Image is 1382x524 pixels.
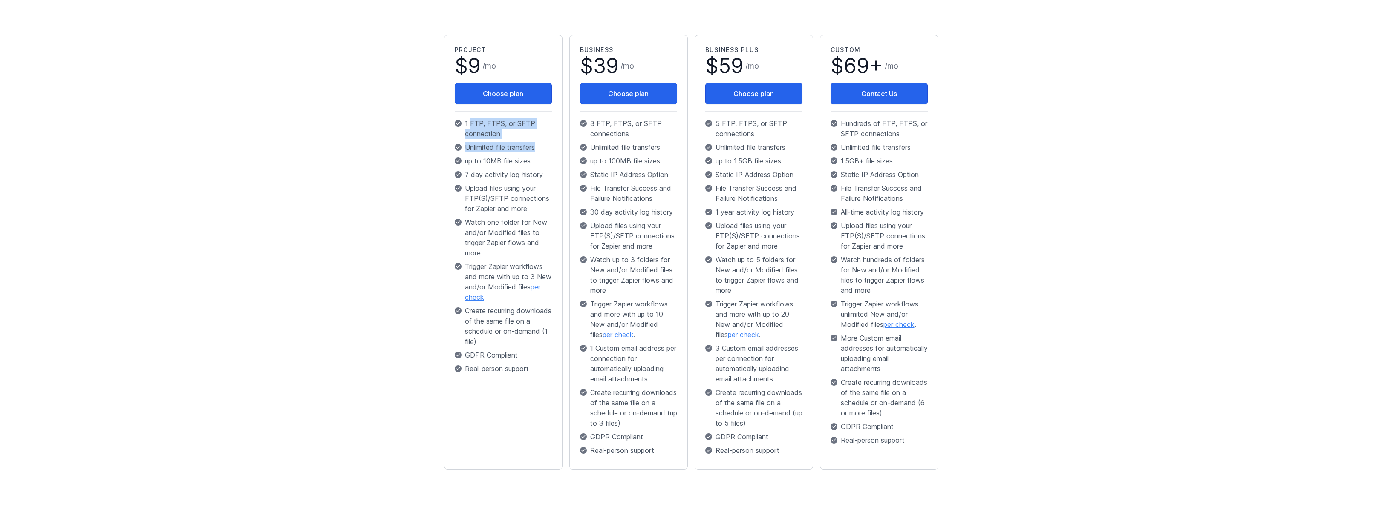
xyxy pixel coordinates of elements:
a: per check [465,283,540,301]
span: Trigger Zapier workflows and more with up to 3 New and/or Modified files . [465,261,552,302]
p: Unlimited file transfers [580,142,677,152]
p: GDPR Compliant [580,432,677,442]
span: Trigger Zapier workflows and more with up to 10 New and/or Modified files . [590,299,677,340]
span: $ [705,56,744,76]
p: 3 FTP, FTPS, or SFTP connections [580,118,677,139]
span: $ [580,56,619,76]
span: mo [887,61,898,70]
span: Trigger Zapier workflows and more with up to 20 New and/or Modified files . [716,299,802,340]
p: Real-person support [580,445,677,455]
p: Watch one folder for New and/or Modified files to trigger Zapier flows and more [455,217,552,258]
p: Upload files using your FTP(S)/SFTP connections for Zapier and more [580,220,677,251]
p: 1.5GB+ file sizes [831,156,928,166]
button: Choose plan [455,83,552,104]
a: per check [883,320,915,329]
span: $ [455,56,481,76]
p: Static IP Address Option [831,169,928,180]
p: Watch up to 5 folders for New and/or Modified files to trigger Zapier flows and more [705,255,802,295]
span: mo [485,61,496,70]
p: GDPR Compliant [705,432,802,442]
span: 59 [718,53,744,78]
p: Unlimited file transfers [831,142,928,152]
p: File Transfer Success and Failure Notifications [831,183,928,203]
span: / [745,60,759,72]
p: 1 FTP, FTPS, or SFTP connection [455,118,552,139]
p: 1 year activity log history [705,207,802,217]
p: Upload files using your FTP(S)/SFTP connections for Zapier and more [455,183,552,214]
a: per check [728,330,759,339]
p: up to 10MB file sizes [455,156,552,166]
h2: Custom [831,46,928,54]
p: Unlimited file transfers [705,142,802,152]
span: 39 [593,53,619,78]
p: Real-person support [831,435,928,445]
p: Create recurring downloads of the same file on a schedule or on-demand (1 file) [455,306,552,346]
span: $ [831,56,883,76]
span: Trigger Zapier workflows unlimited New and/or Modified files . [841,299,928,329]
p: 7 day activity log history [455,169,552,180]
p: Upload files using your FTP(S)/SFTP connections for Zapier and more [705,220,802,251]
p: Static IP Address Option [705,169,802,180]
p: Watch up to 3 folders for New and/or Modified files to trigger Zapier flows and more [580,255,677,295]
p: Watch hundreds of folders for New and/or Modified files to trigger Zapier flows and more [831,255,928,295]
p: Unlimited file transfers [455,142,552,152]
iframe: Drift Widget Chat Controller [1339,481,1372,514]
p: Static IP Address Option [580,169,677,180]
p: 1 Custom email address per connection for automatically uploading email attachments [580,343,677,384]
p: GDPR Compliant [455,350,552,360]
a: per check [603,330,634,339]
span: / [885,60,898,72]
p: 30 day activity log history [580,207,677,217]
h2: Business Plus [705,46,802,54]
h2: Project [455,46,552,54]
p: GDPR Compliant [831,421,928,432]
p: Create recurring downloads of the same file on a schedule or on-demand (6 or more files) [831,377,928,418]
button: Choose plan [705,83,802,104]
p: Create recurring downloads of the same file on a schedule or on-demand (up to 5 files) [705,387,802,428]
h2: Business [580,46,677,54]
p: All-time activity log history [831,207,928,217]
p: File Transfer Success and Failure Notifications [705,183,802,203]
p: up to 1.5GB file sizes [705,156,802,166]
span: 69+ [844,53,883,78]
p: Create recurring downloads of the same file on a schedule or on-demand (up to 3 files) [580,387,677,428]
span: / [620,60,634,72]
p: 3 Custom email addresses per connection for automatically uploading email attachments [705,343,802,384]
p: Real-person support [705,445,802,455]
p: File Transfer Success and Failure Notifications [580,183,677,203]
span: mo [748,61,759,70]
span: / [482,60,496,72]
button: Choose plan [580,83,677,104]
span: mo [623,61,634,70]
p: Hundreds of FTP, FTPS, or SFTP connections [831,118,928,139]
p: 5 FTP, FTPS, or SFTP connections [705,118,802,139]
p: up to 100MB file sizes [580,156,677,166]
p: Real-person support [455,364,552,374]
a: Contact Us [831,83,928,104]
p: Upload files using your FTP(S)/SFTP connections for Zapier and more [831,220,928,251]
span: 9 [468,53,481,78]
p: More Custom email addresses for automatically uploading email attachments [831,333,928,374]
